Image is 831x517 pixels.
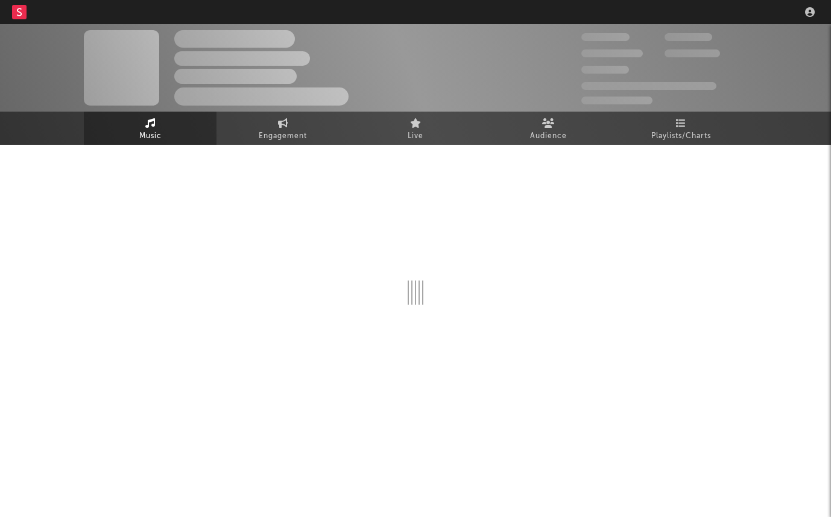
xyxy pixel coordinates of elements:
[530,129,567,144] span: Audience
[482,112,615,145] a: Audience
[349,112,482,145] a: Live
[216,112,349,145] a: Engagement
[84,112,216,145] a: Music
[139,129,162,144] span: Music
[581,66,629,74] span: 100,000
[581,49,643,57] span: 50,000,000
[408,129,423,144] span: Live
[615,112,747,145] a: Playlists/Charts
[665,49,720,57] span: 1,000,000
[651,129,711,144] span: Playlists/Charts
[259,129,307,144] span: Engagement
[665,33,712,41] span: 100,000
[581,82,716,90] span: 50,000,000 Monthly Listeners
[581,97,652,104] span: Jump Score: 85.0
[581,33,630,41] span: 300,000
